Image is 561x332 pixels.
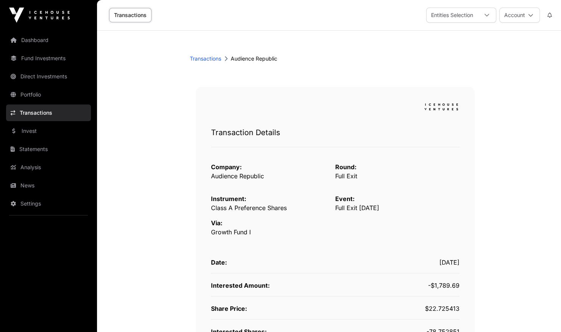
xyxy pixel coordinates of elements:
[335,195,355,203] span: Event:
[6,159,91,176] a: Analysis
[9,8,70,23] img: Icehouse Ventures Logo
[211,259,227,266] span: Date:
[6,123,91,139] a: Invest
[211,282,270,289] span: Interested Amount:
[6,177,91,194] a: News
[427,8,478,22] div: Entities Selection
[211,228,251,236] a: Growth Fund I
[6,104,91,121] a: Transactions
[335,281,459,290] div: -$1,789.69
[211,127,459,138] h1: Transaction Details
[211,204,287,212] span: Class A Preference Shares
[423,102,459,112] img: logo
[109,8,152,22] a: Transactions
[6,86,91,103] a: Portfolio
[211,219,222,227] span: Via:
[6,195,91,212] a: Settings
[190,55,469,62] div: Audience Republic
[335,163,356,171] span: Round:
[523,296,561,332] iframe: Chat Widget
[499,8,540,23] button: Account
[211,195,246,203] span: Instrument:
[211,172,264,180] a: Audience Republic
[190,55,221,62] a: Transactions
[335,172,357,180] span: Full Exit
[6,32,91,48] a: Dashboard
[6,141,91,157] a: Statements
[6,68,91,85] a: Direct Investments
[211,163,242,171] span: Company:
[335,258,459,267] div: [DATE]
[211,305,247,312] span: Share Price:
[6,50,91,67] a: Fund Investments
[335,204,379,212] span: Full Exit [DATE]
[335,304,459,313] div: $22.725413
